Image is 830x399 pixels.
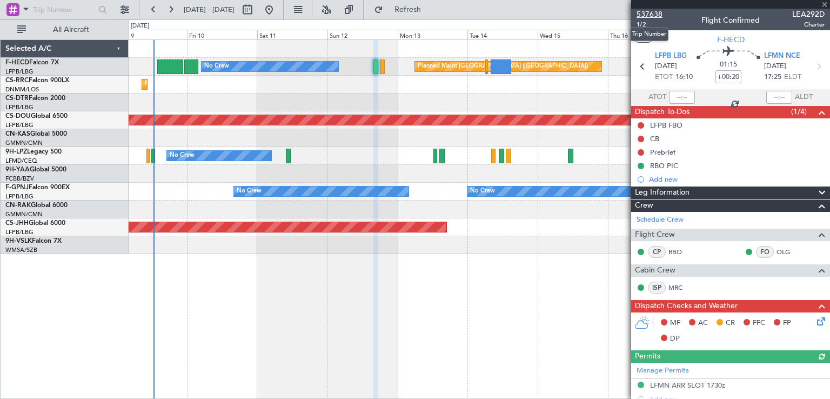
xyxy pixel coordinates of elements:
[635,106,690,118] span: Dispatch To-Dos
[5,59,59,66] a: F-HECDFalcon 7X
[5,238,32,244] span: 9H-VSLK
[608,30,678,39] div: Thu 16
[726,318,735,329] span: CR
[117,30,188,39] div: Thu 9
[635,199,653,212] span: Crew
[792,20,825,29] span: Charter
[5,59,29,66] span: F-HECD
[784,72,801,83] span: ELDT
[5,192,34,201] a: LFPB/LBG
[5,220,29,227] span: CS-JHH
[467,30,538,39] div: Tue 14
[791,106,807,117] span: (1/4)
[701,15,760,26] div: Flight Confirmed
[187,30,257,39] div: Fri 10
[5,238,62,244] a: 9H-VSLKFalcon 7X
[668,283,693,292] a: MRC
[635,187,690,199] span: Leg Information
[5,210,43,218] a: GMMN/CMN
[369,1,434,18] button: Refresh
[5,246,37,254] a: WMSA/SZB
[5,167,66,173] a: 9H-YAAGlobal 5000
[327,30,398,39] div: Sun 12
[418,58,588,75] div: Planned Maint [GEOGRAPHIC_DATA] ([GEOGRAPHIC_DATA])
[538,30,608,39] div: Wed 15
[648,246,666,258] div: CP
[131,22,149,31] div: [DATE]
[675,72,693,83] span: 16:10
[637,215,684,225] a: Schedule Crew
[648,282,666,294] div: ISP
[635,300,738,312] span: Dispatch Checks and Weather
[756,246,774,258] div: FO
[753,318,765,329] span: FFC
[655,51,687,62] span: LFPB LBG
[5,103,34,111] a: LFPB/LBG
[649,175,825,184] div: Add new
[5,228,34,236] a: LFPB/LBG
[764,61,786,72] span: [DATE]
[5,95,29,102] span: CS-DTR
[5,68,34,76] a: LFPB/LBG
[5,113,31,119] span: CS-DOU
[635,264,675,277] span: Cabin Crew
[650,121,682,130] div: LFPB FBO
[792,9,825,20] span: LEA292D
[470,183,495,199] div: No Crew
[764,51,800,62] span: LFMN NCE
[5,149,27,155] span: 9H-LPZ
[5,121,34,129] a: LFPB/LBG
[237,183,262,199] div: No Crew
[5,113,68,119] a: CS-DOUGlobal 6500
[717,34,745,45] span: F-HECD
[5,95,65,102] a: CS-DTRFalcon 2000
[5,139,43,147] a: GMMN/CMN
[630,28,668,41] div: Trip Number
[5,85,39,94] a: DNMM/LOS
[5,77,69,84] a: CS-RRCFalcon 900LX
[637,9,662,20] span: 537638
[655,72,673,83] span: ETOT
[648,92,666,103] span: ATOT
[5,131,67,137] a: CN-KASGlobal 5000
[698,318,708,329] span: AC
[5,175,34,183] a: FCBB/BZV
[650,161,678,170] div: RBO PIC
[650,148,675,157] div: Prebrief
[5,131,30,137] span: CN-KAS
[655,61,677,72] span: [DATE]
[5,167,30,173] span: 9H-YAA
[5,202,68,209] a: CN-RAKGlobal 6000
[145,76,257,92] div: Planned Maint Lagos ([PERSON_NAME])
[650,134,659,143] div: CB
[398,30,468,39] div: Mon 13
[385,6,431,14] span: Refresh
[33,2,95,18] input: Trip Number
[5,220,65,227] a: CS-JHHGlobal 6000
[670,318,680,329] span: MF
[204,58,229,75] div: No Crew
[777,247,801,257] a: OLG
[28,26,114,34] span: All Aircraft
[5,149,62,155] a: 9H-LPZLegacy 500
[257,30,327,39] div: Sat 11
[184,5,235,15] span: [DATE] - [DATE]
[764,72,781,83] span: 17:25
[670,334,680,344] span: DP
[5,202,31,209] span: CN-RAK
[5,77,29,84] span: CS-RRC
[12,21,117,38] button: All Aircraft
[5,184,70,191] a: F-GPNJFalcon 900EX
[668,247,693,257] a: RBO
[635,229,675,241] span: Flight Crew
[795,92,813,103] span: ALDT
[783,318,791,329] span: FP
[720,59,737,70] span: 01:15
[5,157,37,165] a: LFMD/CEQ
[170,148,195,164] div: No Crew
[5,184,29,191] span: F-GPNJ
